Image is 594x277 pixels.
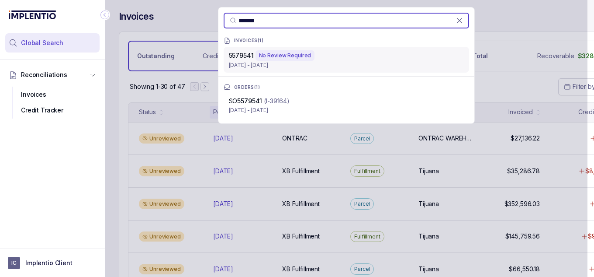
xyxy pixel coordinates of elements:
p: [DATE] - [DATE] [229,106,464,115]
div: Reconciliations [5,85,100,120]
span: User initials [8,257,20,269]
span: Global Search [21,39,63,47]
p: (I-39164) [264,97,290,105]
p: INVOICES ( 1 ) [234,38,264,43]
div: Credit Tracker [12,102,93,118]
span: Reconciliations [21,70,67,79]
button: User initialsImplentio Client [8,257,97,269]
span: 5579541 [237,97,262,105]
button: Reconciliations [5,65,100,84]
div: Collapse Icon [100,10,110,20]
span: 5579541 [229,52,254,59]
span: SO [229,97,262,105]
p: [DATE] - [DATE] [229,61,464,70]
p: Implentio Client [25,259,73,267]
div: No Review Required [256,50,315,61]
div: Invoices [12,87,93,102]
p: ORDERS ( 1 ) [234,85,260,90]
